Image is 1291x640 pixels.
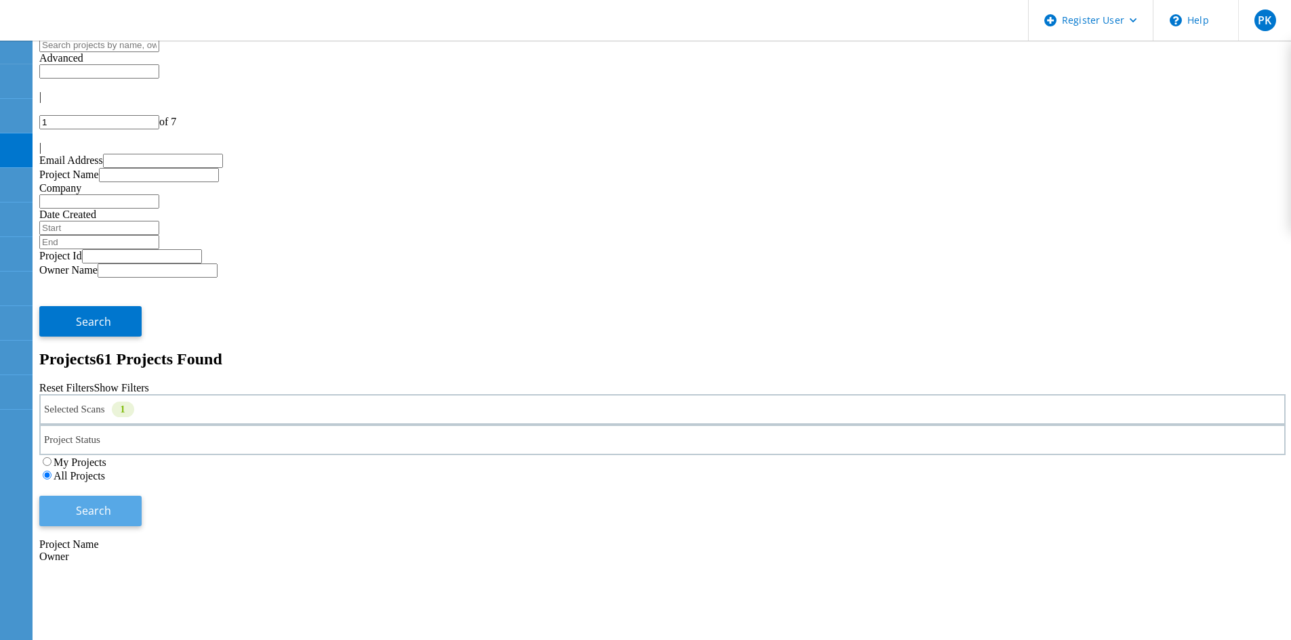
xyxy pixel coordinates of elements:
[94,382,148,393] a: Show Filters
[39,52,83,64] span: Advanced
[39,394,1286,425] div: Selected Scans
[39,209,96,220] label: Date Created
[39,264,98,276] label: Owner Name
[39,221,159,235] input: Start
[39,425,1286,455] div: Project Status
[96,350,222,368] span: 61 Projects Found
[39,496,142,526] button: Search
[39,350,96,368] b: Projects
[39,306,142,337] button: Search
[39,169,99,180] label: Project Name
[39,551,1286,563] div: Owner
[54,456,106,468] label: My Projects
[1170,14,1182,26] svg: \n
[39,91,1286,103] div: |
[39,182,81,194] label: Company
[76,503,111,518] span: Search
[159,116,176,127] span: of 7
[1258,15,1271,26] span: PK
[39,538,1286,551] div: Project Name
[39,382,94,393] a: Reset Filters
[39,250,82,261] label: Project Id
[14,26,159,38] a: Live Optics Dashboard
[39,154,103,166] label: Email Address
[39,142,1286,154] div: |
[54,470,105,482] label: All Projects
[112,402,134,417] div: 1
[39,235,159,249] input: End
[76,314,111,329] span: Search
[39,38,159,52] input: Search projects by name, owner, ID, company, etc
